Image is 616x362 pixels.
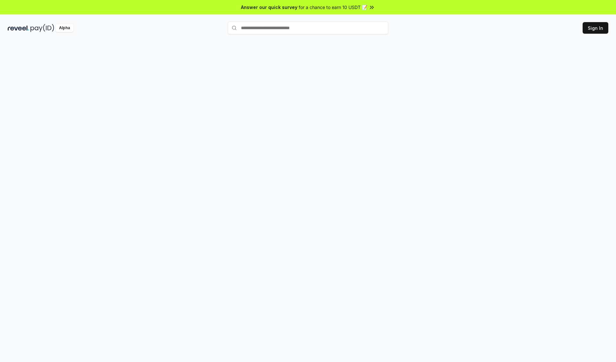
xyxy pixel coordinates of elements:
span: for a chance to earn 10 USDT 📝 [299,4,367,11]
span: Answer our quick survey [241,4,297,11]
div: Alpha [56,24,73,32]
button: Sign In [583,22,608,34]
img: pay_id [30,24,54,32]
img: reveel_dark [8,24,29,32]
